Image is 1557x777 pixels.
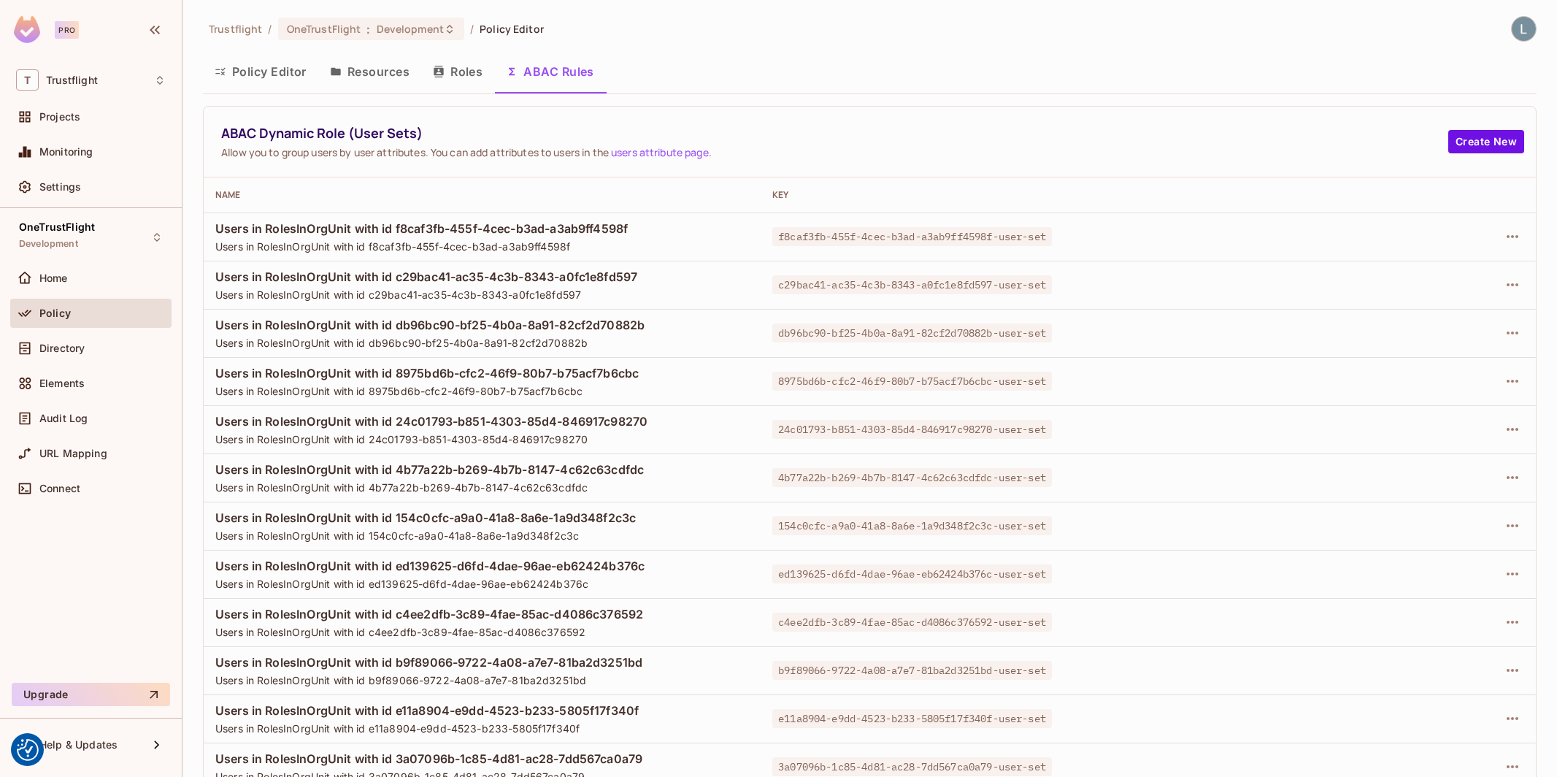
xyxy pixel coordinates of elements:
[39,448,107,459] span: URL Mapping
[287,22,361,36] span: OneTrustFlight
[215,673,749,687] span: Users in RolesInOrgUnit with id b9f89066-9722-4a08-a7e7-81ba2d3251bd
[215,336,749,350] span: Users in RolesInOrgUnit with id db96bc90-bf25-4b0a-8a91-82cf2d70882b
[772,468,1052,487] span: 4b77a22b-b269-4b7b-8147-4c62c63cdfdc-user-set
[215,721,749,735] span: Users in RolesInOrgUnit with id e11a8904-e9dd-4523-b233-5805f17f340f
[215,481,749,494] span: Users in RolesInOrgUnit with id 4b77a22b-b269-4b7b-8147-4c62c63cdfdc
[39,378,85,389] span: Elements
[772,420,1052,439] span: 24c01793-b851-4303-85d4-846917c98270-user-set
[611,145,709,159] a: users attribute page
[215,240,749,253] span: Users in RolesInOrgUnit with id f8caf3fb-455f-4cec-b3ad-a3ab9ff4598f
[772,757,1052,776] span: 3a07096b-1c85-4d81-ac28-7dd567ca0a79-user-set
[772,613,1052,632] span: c4ee2dfb-3c89-4fae-85ac-d4086c376592-user-set
[215,317,749,333] span: Users in RolesInOrgUnit with id db96bc90-bf25-4b0a-8a91-82cf2d70882b
[209,22,262,36] span: the active workspace
[39,272,68,284] span: Home
[772,709,1052,728] span: e11a8904-e9dd-4523-b233-5805f17f340f-user-set
[772,372,1052,391] span: 8975bd6b-cfc2-46f9-80b7-b75acf7b6cbc-user-set
[215,462,749,478] span: Users in RolesInOrgUnit with id 4b77a22b-b269-4b7b-8147-4c62c63cdfdc
[377,22,444,36] span: Development
[39,111,80,123] span: Projects
[772,661,1052,680] span: b9f89066-9722-4a08-a7e7-81ba2d3251bd-user-set
[39,739,118,751] span: Help & Updates
[221,124,1448,142] span: ABAC Dynamic Role (User Sets)
[215,625,749,639] span: Users in RolesInOrgUnit with id c4ee2dfb-3c89-4fae-85ac-d4086c376592
[215,751,749,767] span: Users in RolesInOrgUnit with id 3a07096b-1c85-4d81-ac28-7dd567ca0a79
[772,189,1292,201] div: Key
[1512,17,1536,41] img: Lewis Youl
[494,53,606,90] button: ABAC Rules
[215,510,749,526] span: Users in RolesInOrgUnit with id 154c0cfc-a9a0-41a8-8a6e-1a9d348f2c3c
[39,181,81,193] span: Settings
[772,275,1052,294] span: c29bac41-ac35-4c3b-8343-a0fc1e8fd597-user-set
[39,146,93,158] span: Monitoring
[39,483,80,494] span: Connect
[39,342,85,354] span: Directory
[12,683,170,706] button: Upgrade
[19,221,95,233] span: OneTrustFlight
[17,739,39,761] img: Revisit consent button
[215,413,749,429] span: Users in RolesInOrgUnit with id 24c01793-b851-4303-85d4-846917c98270
[215,384,749,398] span: Users in RolesInOrgUnit with id 8975bd6b-cfc2-46f9-80b7-b75acf7b6cbc
[772,227,1052,246] span: f8caf3fb-455f-4cec-b3ad-a3ab9ff4598f-user-set
[421,53,494,90] button: Roles
[772,564,1052,583] span: ed139625-d6fd-4dae-96ae-eb62424b376c-user-set
[1448,130,1524,153] button: Create New
[480,22,544,36] span: Policy Editor
[268,22,272,36] li: /
[366,23,371,35] span: :
[215,558,749,574] span: Users in RolesInOrgUnit with id ed139625-d6fd-4dae-96ae-eb62424b376c
[14,16,40,43] img: SReyMgAAAABJRU5ErkJggg==
[19,238,78,250] span: Development
[215,606,749,622] span: Users in RolesInOrgUnit with id c4ee2dfb-3c89-4fae-85ac-d4086c376592
[772,516,1052,535] span: 154c0cfc-a9a0-41a8-8a6e-1a9d348f2c3c-user-set
[215,269,749,285] span: Users in RolesInOrgUnit with id c29bac41-ac35-4c3b-8343-a0fc1e8fd597
[470,22,474,36] li: /
[203,53,318,90] button: Policy Editor
[318,53,421,90] button: Resources
[46,74,98,86] span: Workspace: Trustflight
[55,21,79,39] div: Pro
[39,413,88,424] span: Audit Log
[215,529,749,543] span: Users in RolesInOrgUnit with id 154c0cfc-a9a0-41a8-8a6e-1a9d348f2c3c
[17,739,39,761] button: Consent Preferences
[221,145,1448,159] span: Allow you to group users by user attributes. You can add attributes to users in the .
[16,69,39,91] span: T
[215,432,749,446] span: Users in RolesInOrgUnit with id 24c01793-b851-4303-85d4-846917c98270
[215,189,749,201] div: Name
[215,288,749,302] span: Users in RolesInOrgUnit with id c29bac41-ac35-4c3b-8343-a0fc1e8fd597
[215,703,749,719] span: Users in RolesInOrgUnit with id e11a8904-e9dd-4523-b233-5805f17f340f
[215,365,749,381] span: Users in RolesInOrgUnit with id 8975bd6b-cfc2-46f9-80b7-b75acf7b6cbc
[39,307,71,319] span: Policy
[215,654,749,670] span: Users in RolesInOrgUnit with id b9f89066-9722-4a08-a7e7-81ba2d3251bd
[772,324,1052,342] span: db96bc90-bf25-4b0a-8a91-82cf2d70882b-user-set
[215,577,749,591] span: Users in RolesInOrgUnit with id ed139625-d6fd-4dae-96ae-eb62424b376c
[215,221,749,237] span: Users in RolesInOrgUnit with id f8caf3fb-455f-4cec-b3ad-a3ab9ff4598f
